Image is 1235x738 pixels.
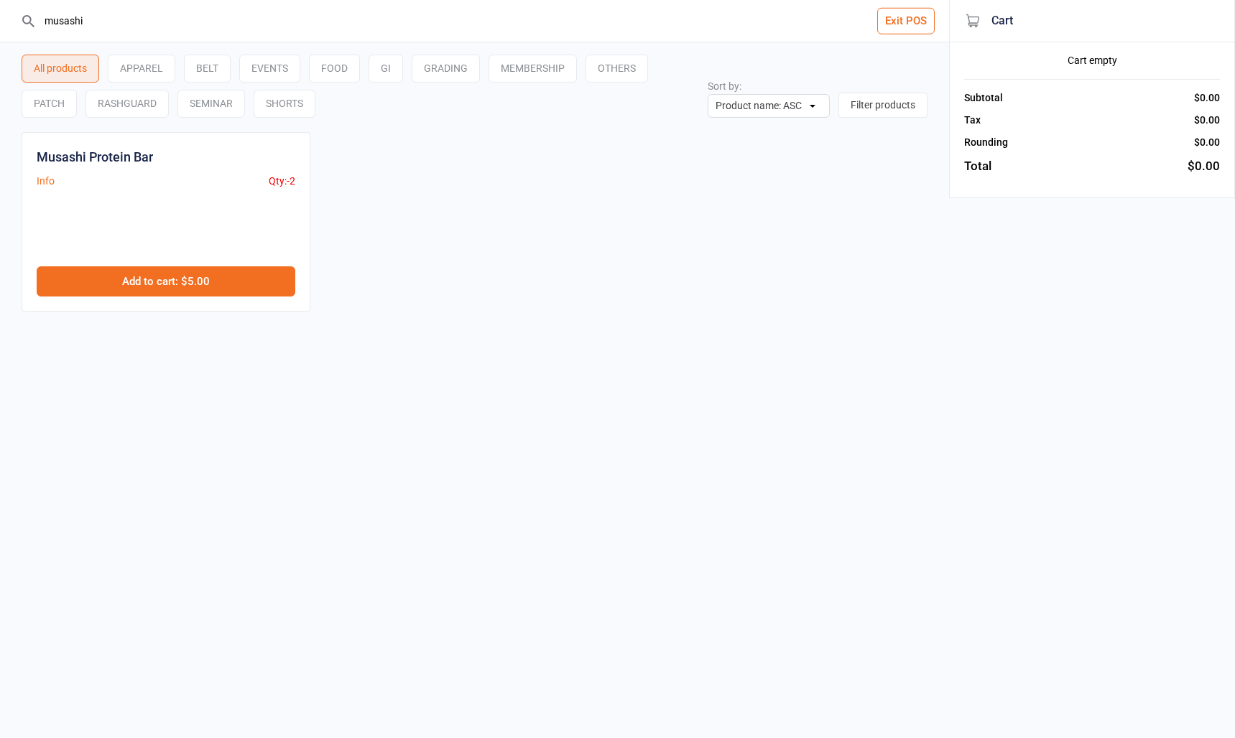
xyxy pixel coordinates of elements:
div: SEMINAR [177,90,245,118]
div: $0.00 [1194,135,1220,150]
div: $0.00 [1194,90,1220,106]
div: Rounding [964,135,1008,150]
div: APPAREL [108,55,175,83]
button: Filter products [838,93,928,118]
button: Exit POS [877,8,935,34]
div: PATCH [22,90,77,118]
div: GRADING [412,55,480,83]
div: $0.00 [1188,157,1220,176]
div: SHORTS [254,90,315,118]
div: Subtotal [964,90,1003,106]
button: Add to cart: $5.00 [37,266,295,296]
div: FOOD [309,55,360,83]
div: Cart empty [964,53,1220,68]
div: GI [369,55,403,83]
div: EVENTS [239,55,300,83]
div: BELT [184,55,231,83]
div: Musashi Protein Bar [37,147,153,167]
div: Total [964,157,991,176]
div: Qty: -2 [269,174,295,189]
div: OTHERS [586,55,648,83]
div: Tax [964,113,981,128]
div: MEMBERSHIP [489,55,577,83]
div: All products [22,55,99,83]
button: Info [37,174,55,189]
label: Sort by: [708,80,741,92]
div: $0.00 [1194,113,1220,128]
div: RASHGUARD [85,90,169,118]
